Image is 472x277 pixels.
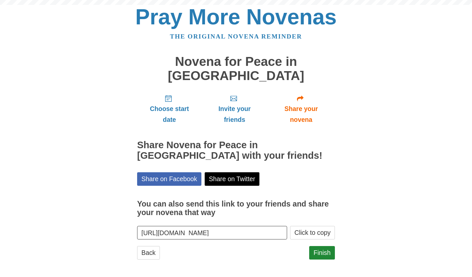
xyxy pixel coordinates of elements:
span: Choose start date [144,103,195,125]
a: Back [137,246,160,260]
a: Share on Twitter [205,172,260,186]
button: Click to copy [290,226,335,239]
h3: You can also send this link to your friends and share your novena that way [137,200,335,217]
a: Invite your friends [202,89,267,128]
span: Invite your friends [208,103,261,125]
a: Pray More Novenas [135,5,337,29]
span: Share your novena [274,103,328,125]
a: The original novena reminder [170,33,302,40]
a: Finish [309,246,335,260]
a: Choose start date [137,89,202,128]
a: Share your novena [267,89,335,128]
h2: Share Novena for Peace in [GEOGRAPHIC_DATA] with your friends! [137,140,335,161]
a: Share on Facebook [137,172,201,186]
h1: Novena for Peace in [GEOGRAPHIC_DATA] [137,55,335,83]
